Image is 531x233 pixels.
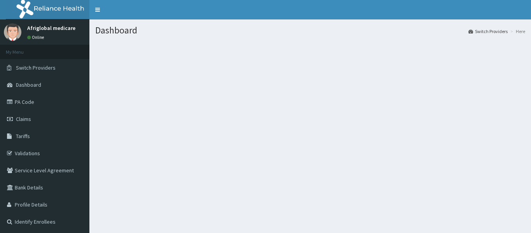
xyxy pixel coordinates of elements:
[16,133,30,140] span: Tariffs
[16,64,56,71] span: Switch Providers
[4,23,21,41] img: User Image
[27,25,75,31] p: Afriglobal medicare
[95,25,525,35] h1: Dashboard
[16,116,31,123] span: Claims
[16,81,41,88] span: Dashboard
[27,35,46,40] a: Online
[468,28,508,35] a: Switch Providers
[508,28,525,35] li: Here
